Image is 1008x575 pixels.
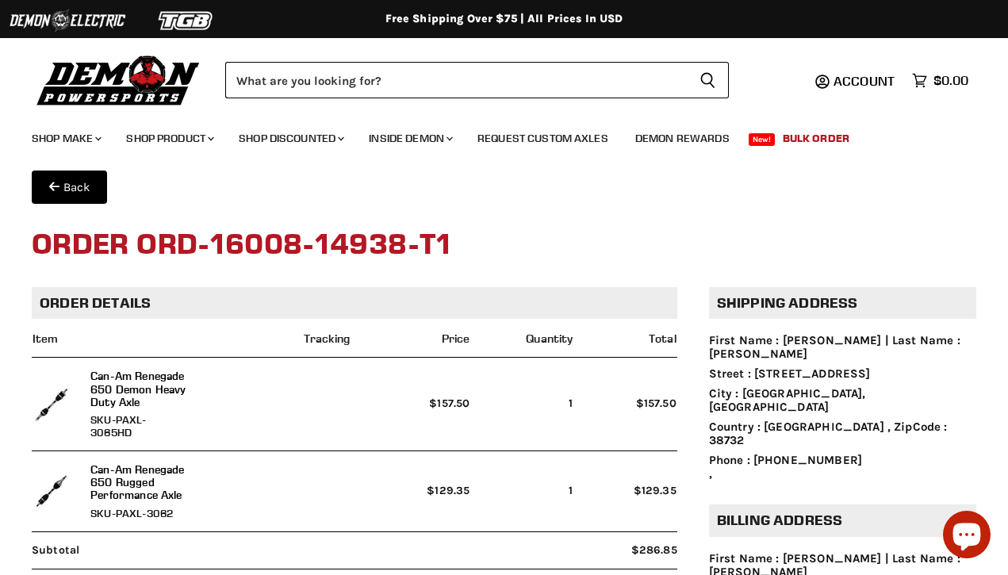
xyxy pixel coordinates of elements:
input: Search [225,62,687,98]
li: City : [GEOGRAPHIC_DATA], [GEOGRAPHIC_DATA] [709,387,976,415]
ul: Main menu [20,116,964,155]
span: New! [749,133,776,146]
span: Account [834,73,895,89]
a: Can-Am Renegade 650 Demon Heavy Duty Axle [90,370,186,408]
h2: Order details [32,287,677,320]
span: $157.50 [636,397,676,410]
a: Inside Demon [357,122,462,155]
img: Demon Electric Logo 2 [8,6,127,36]
a: Shop Discounted [227,122,354,155]
form: Product [225,62,729,98]
span: $129.35 [427,484,470,497]
a: Bulk Order [771,122,861,155]
th: Price [367,331,470,358]
td: 1 [470,450,573,531]
h2: Shipping address [709,287,976,320]
span: $0.00 [933,73,968,88]
img: Can-Am Renegade 650 Demon Heavy Duty Axle - SKU-PAXL-3065HD [32,385,71,424]
button: Search [687,62,729,98]
inbox-online-store-chat: Shopify online store chat [938,511,995,562]
img: Demon Powersports [32,52,205,108]
span: $286.85 [631,543,677,557]
a: Shop Product [114,122,224,155]
img: TGB Logo 2 [127,6,246,36]
th: Quantity [470,331,573,358]
h2: Billing address [709,504,976,537]
a: Shop Make [20,122,111,155]
th: Tracking [303,331,367,358]
a: Can-Am Renegade 650 Rugged Performance Axle [90,463,186,502]
li: Phone : [PHONE_NUMBER] [709,454,976,467]
span: SKU-PAXL-3062 [90,508,186,519]
button: Back [32,171,107,204]
span: $157.50 [429,397,470,410]
span: Subtotal [32,532,574,569]
span: $129.35 [634,484,676,497]
a: Account [826,74,904,88]
h1: Order ORD-16008-14938-T1 [32,220,976,270]
th: Total [574,331,677,358]
span: SKU-PAXL-3065HD [90,414,186,438]
td: 1 [470,358,573,450]
a: Demon Rewards [623,122,742,155]
li: First Name : [PERSON_NAME] | Last Name : [PERSON_NAME] [709,334,976,362]
a: Request Custom Axles [466,122,620,155]
ul: , [709,334,976,481]
li: Country : [GEOGRAPHIC_DATA] , ZipCode : 38732 [709,420,976,448]
a: $0.00 [904,69,976,92]
img: Can-Am Renegade 650 Rugged Performance Axle - SKU-PAXL-3062 [32,471,71,511]
li: Street : [STREET_ADDRESS] [709,367,976,381]
th: Item [32,331,303,358]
